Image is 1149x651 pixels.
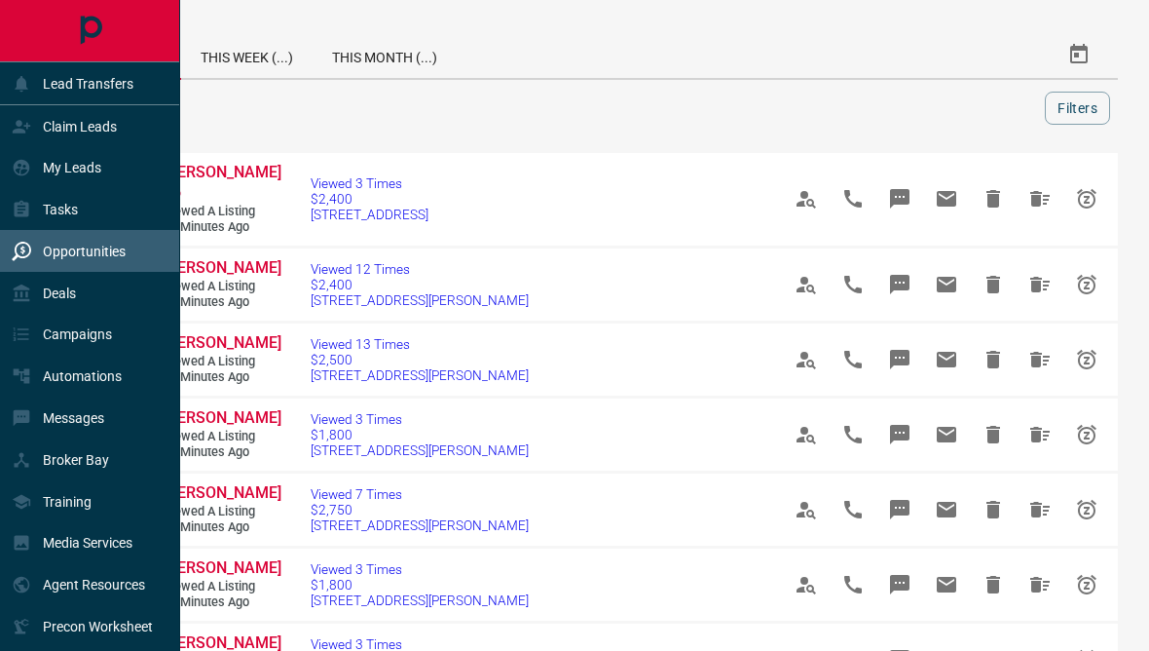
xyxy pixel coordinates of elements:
[164,483,280,504] a: [PERSON_NAME]
[830,175,876,222] span: Call
[970,561,1017,608] span: Hide
[970,486,1017,533] span: Hide
[164,258,280,279] a: [PERSON_NAME]
[311,517,529,533] span: [STREET_ADDRESS][PERSON_NAME]
[970,175,1017,222] span: Hide
[311,411,529,427] span: Viewed 3 Times
[311,277,529,292] span: $2,400
[830,261,876,308] span: Call
[923,486,970,533] span: Email
[923,561,970,608] span: Email
[164,333,281,352] span: [PERSON_NAME]
[311,427,529,442] span: $1,800
[1017,486,1063,533] span: Hide All from Heather Hurst
[311,561,529,577] span: Viewed 3 Times
[923,336,970,383] span: Email
[1063,411,1110,458] span: Snooze
[311,191,428,207] span: $2,400
[311,336,529,383] a: Viewed 13 Times$2,500[STREET_ADDRESS][PERSON_NAME]
[783,486,830,533] span: View Profile
[164,279,280,295] span: Viewed a Listing
[311,502,529,517] span: $2,750
[181,31,313,78] div: This Week (...)
[783,175,830,222] span: View Profile
[783,261,830,308] span: View Profile
[876,175,923,222] span: Message
[1063,561,1110,608] span: Snooze
[164,408,281,427] span: [PERSON_NAME]
[311,442,529,458] span: [STREET_ADDRESS][PERSON_NAME]
[164,444,280,461] span: 49 minutes ago
[1017,411,1063,458] span: Hide All from Dana Clarke
[164,579,280,595] span: Viewed a Listing
[164,483,281,502] span: [PERSON_NAME]
[164,558,280,579] a: [PERSON_NAME]
[311,292,529,308] span: [STREET_ADDRESS][PERSON_NAME]
[311,411,529,458] a: Viewed 3 Times$1,800[STREET_ADDRESS][PERSON_NAME]
[970,336,1017,383] span: Hide
[970,411,1017,458] span: Hide
[164,408,280,429] a: [PERSON_NAME]
[876,411,923,458] span: Message
[164,504,280,520] span: Viewed a Listing
[1017,336,1063,383] span: Hide All from Richard Qiu
[1063,175,1110,222] span: Snooze
[1063,261,1110,308] span: Snooze
[311,486,529,533] a: Viewed 7 Times$2,750[STREET_ADDRESS][PERSON_NAME]
[164,258,281,277] span: [PERSON_NAME]
[1017,261,1063,308] span: Hide All from Richard Qiu
[164,519,280,536] span: 53 minutes ago
[876,261,923,308] span: Message
[164,163,281,202] span: [PERSON_NAME] To
[311,486,529,502] span: Viewed 7 Times
[311,261,529,308] a: Viewed 12 Times$2,400[STREET_ADDRESS][PERSON_NAME]
[830,411,876,458] span: Call
[783,561,830,608] span: View Profile
[1063,486,1110,533] span: Snooze
[311,261,529,277] span: Viewed 12 Times
[311,352,529,367] span: $2,500
[923,175,970,222] span: Email
[311,577,529,593] span: $1,800
[164,219,280,236] span: 14 minutes ago
[164,429,280,445] span: Viewed a Listing
[876,486,923,533] span: Message
[1017,175,1063,222] span: Hide All from Tania To
[1045,92,1110,125] button: Filters
[830,561,876,608] span: Call
[830,486,876,533] span: Call
[923,411,970,458] span: Email
[311,336,529,352] span: Viewed 13 Times
[830,336,876,383] span: Call
[783,411,830,458] span: View Profile
[1063,336,1110,383] span: Snooze
[311,367,529,383] span: [STREET_ADDRESS][PERSON_NAME]
[311,561,529,608] a: Viewed 3 Times$1,800[STREET_ADDRESS][PERSON_NAME]
[164,594,280,611] span: 57 minutes ago
[164,558,281,577] span: [PERSON_NAME]
[923,261,970,308] span: Email
[311,175,428,191] span: Viewed 3 Times
[164,354,280,370] span: Viewed a Listing
[876,336,923,383] span: Message
[1017,561,1063,608] span: Hide All from Dana Clarke
[1056,31,1102,78] button: Select Date Range
[783,336,830,383] span: View Profile
[970,261,1017,308] span: Hide
[164,294,280,311] span: 20 minutes ago
[164,204,280,220] span: Viewed a Listing
[164,369,280,386] span: 22 minutes ago
[311,593,529,608] span: [STREET_ADDRESS][PERSON_NAME]
[311,207,428,222] span: [STREET_ADDRESS]
[313,31,457,78] div: This Month (...)
[164,163,280,204] a: [PERSON_NAME] To
[164,333,280,354] a: [PERSON_NAME]
[311,175,428,222] a: Viewed 3 Times$2,400[STREET_ADDRESS]
[876,561,923,608] span: Message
